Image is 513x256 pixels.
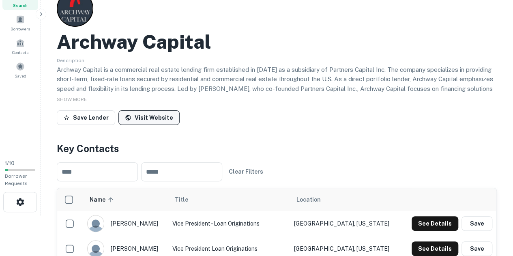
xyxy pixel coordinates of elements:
[57,110,115,125] button: Save Lender
[2,59,38,81] a: Saved
[290,188,401,211] th: Location
[57,141,497,156] h4: Key Contacts
[57,97,87,102] span: SHOW MORE
[88,215,104,232] img: 9c8pery4andzj6ohjkjp54ma2
[5,173,28,186] span: Borrower Requests
[2,12,38,34] a: Borrowers
[13,2,28,9] span: Search
[11,26,30,32] span: Borrowers
[15,73,26,79] span: Saved
[412,216,458,231] button: See Details
[12,49,28,56] span: Contacts
[168,188,290,211] th: Title
[118,110,180,125] a: Visit Website
[290,211,401,236] td: [GEOGRAPHIC_DATA], [US_STATE]
[296,195,321,204] span: Location
[2,35,38,57] a: Contacts
[83,188,168,211] th: Name
[461,216,492,231] button: Save
[57,65,497,113] p: Archway Capital is a commercial real estate lending firm established in [DATE] as a subsidiary of...
[461,241,492,256] button: Save
[87,215,164,232] div: [PERSON_NAME]
[412,241,458,256] button: See Details
[175,195,199,204] span: Title
[168,211,290,236] td: Vice President - Loan Originations
[472,191,513,230] iframe: Chat Widget
[90,195,116,204] span: Name
[57,58,84,63] span: Description
[5,160,15,166] span: 1 / 10
[57,30,211,54] h2: Archway Capital
[225,164,266,179] button: Clear Filters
